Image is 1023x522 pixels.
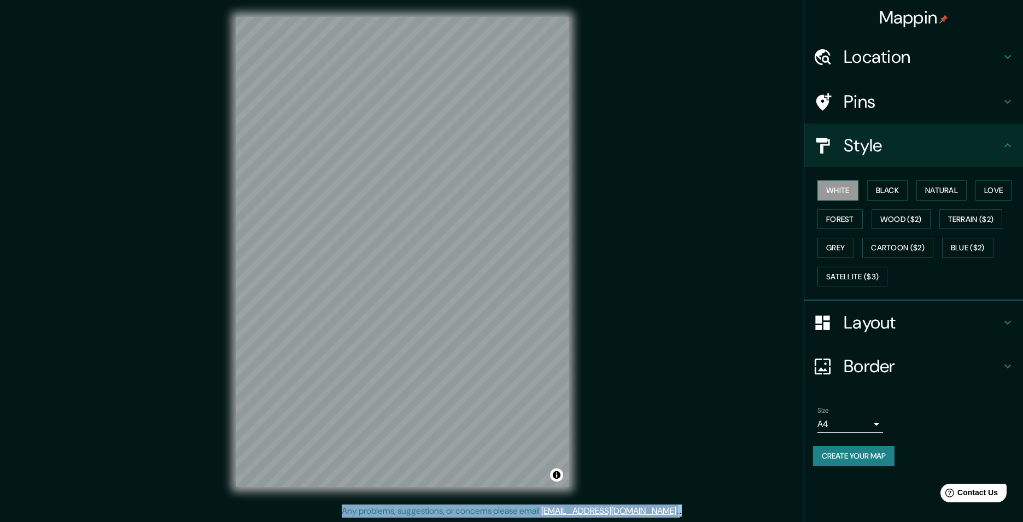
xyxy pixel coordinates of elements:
a: [EMAIL_ADDRESS][DOMAIN_NAME] [541,505,676,517]
h4: Style [844,134,1001,156]
button: Terrain ($2) [939,209,1003,230]
img: pin-icon.png [939,15,948,24]
button: Satellite ($3) [817,267,887,287]
div: . [680,505,682,518]
div: . [678,505,680,518]
button: White [817,180,858,201]
button: Create your map [813,446,895,466]
div: A4 [817,415,883,433]
button: Cartoon ($2) [862,238,933,258]
button: Blue ($2) [942,238,993,258]
canvas: Map [236,17,569,487]
h4: Location [844,46,1001,68]
div: Border [804,344,1023,388]
h4: Layout [844,312,1001,333]
button: Grey [817,238,854,258]
button: Toggle attribution [550,468,563,482]
h4: Pins [844,91,1001,113]
button: Wood ($2) [872,209,931,230]
button: Black [867,180,908,201]
button: Love [975,180,1012,201]
button: Natural [916,180,967,201]
p: Any problems, suggestions, or concerns please email . [342,505,678,518]
div: Pins [804,80,1023,124]
button: Forest [817,209,863,230]
iframe: Help widget launcher [926,479,1011,510]
div: Layout [804,301,1023,344]
div: Style [804,124,1023,167]
div: Location [804,35,1023,79]
h4: Border [844,355,1001,377]
h4: Mappin [879,7,949,28]
label: Size [817,406,829,415]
